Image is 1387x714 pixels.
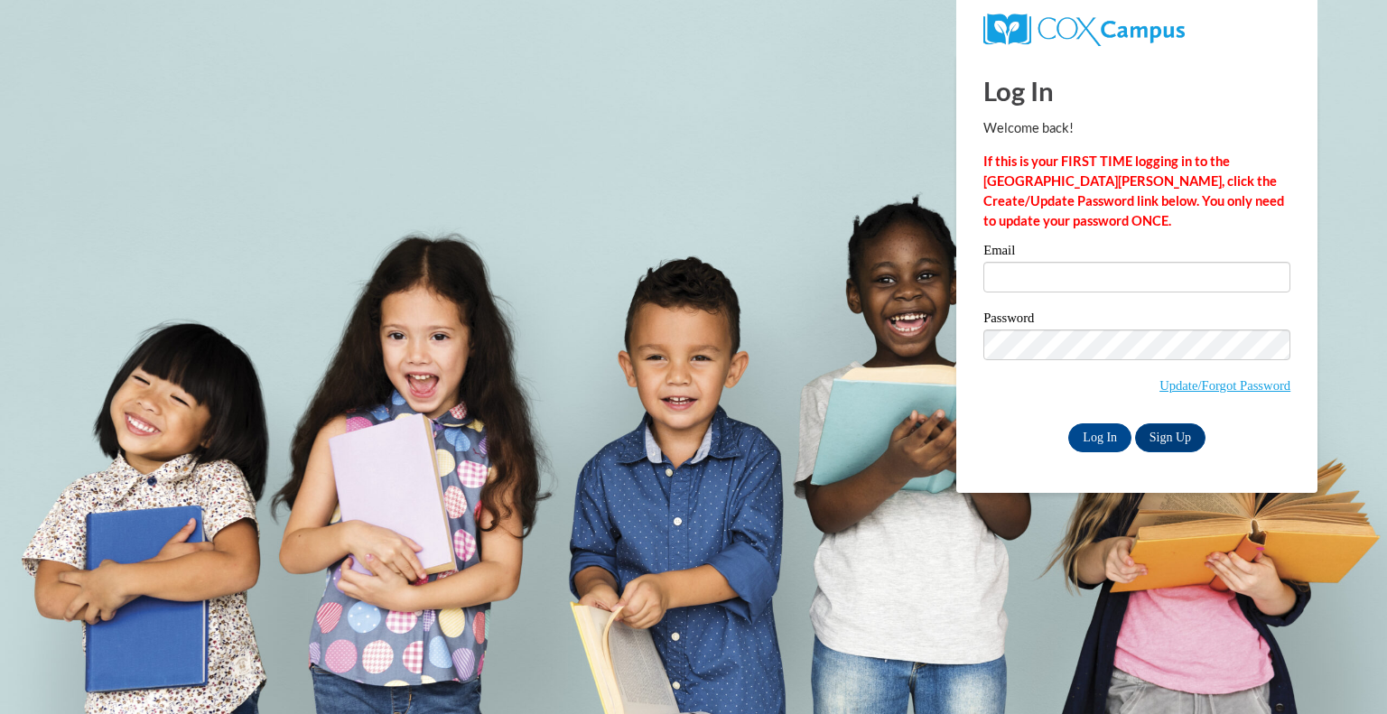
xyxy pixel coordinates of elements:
p: Welcome back! [983,118,1290,138]
strong: If this is your FIRST TIME logging in to the [GEOGRAPHIC_DATA][PERSON_NAME], click the Create/Upd... [983,153,1284,228]
a: COX Campus [983,21,1185,36]
h1: Log In [983,72,1290,109]
label: Password [983,311,1290,329]
img: COX Campus [983,14,1185,46]
a: Update/Forgot Password [1159,378,1290,393]
input: Log In [1068,423,1131,452]
a: Sign Up [1135,423,1205,452]
label: Email [983,244,1290,262]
